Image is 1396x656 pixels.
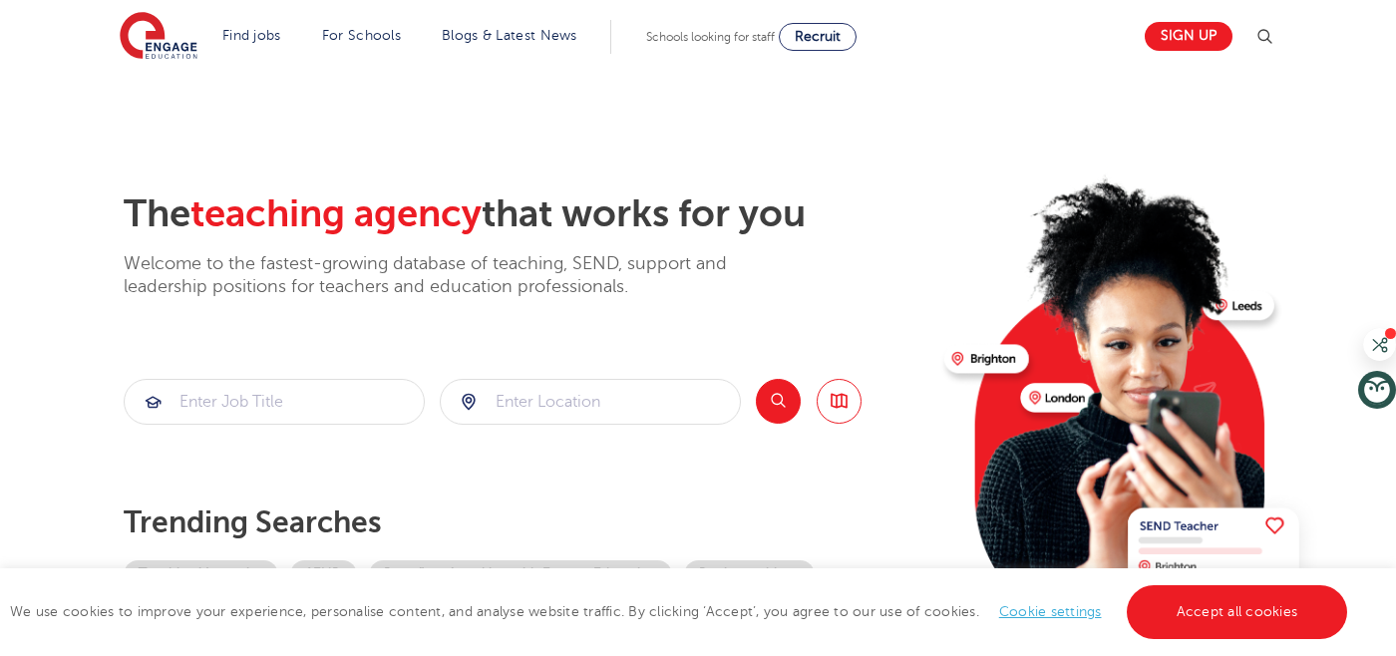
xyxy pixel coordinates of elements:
p: Trending searches [124,504,928,540]
input: Submit [441,380,740,424]
input: Submit [125,380,424,424]
a: Accept all cookies [1127,585,1348,639]
img: Engage Education [120,12,197,62]
button: Search [756,379,801,424]
div: Submit [440,379,741,425]
span: teaching agency [190,192,482,235]
a: Register with us [684,560,815,589]
p: Welcome to the fastest-growing database of teaching, SEND, support and leadership positions for t... [124,252,782,299]
a: Benefits of working with Engage Education [369,560,672,589]
span: Schools looking for staff [646,30,775,44]
span: We use cookies to improve your experience, personalise content, and analyse website traffic. By c... [10,604,1352,619]
div: Submit [124,379,425,425]
a: Sign up [1145,22,1232,51]
a: Recruit [779,23,857,51]
h2: The that works for you [124,191,928,237]
a: Teaching Vacancies [124,560,278,589]
a: Find jobs [222,28,281,43]
a: Blogs & Latest News [442,28,577,43]
a: Cookie settings [999,604,1102,619]
span: Recruit [795,29,841,44]
a: SEND [290,560,357,589]
a: For Schools [322,28,401,43]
